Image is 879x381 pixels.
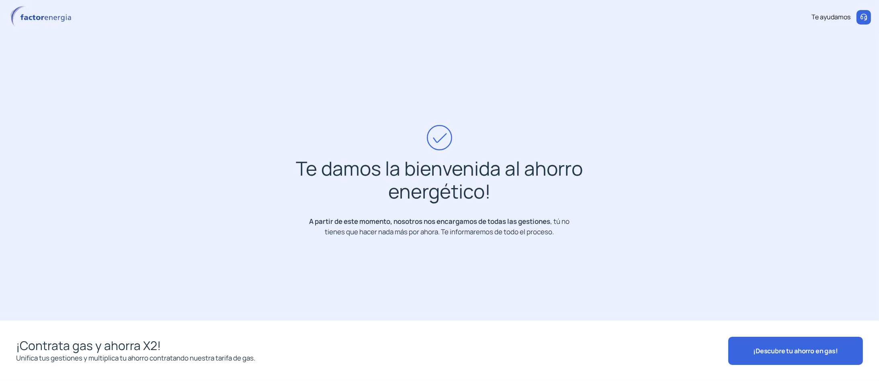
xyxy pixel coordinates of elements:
[811,12,850,23] div: Te ayudamos
[753,346,838,355] span: ¡Descubre tu ahorro en gas!
[293,208,586,245] p: , tú no tienes que hacer nada más por ahora. Te informaremos de todo el proceso.
[8,6,76,29] img: logo factor
[16,338,716,353] p: ¡Contrata gas y ahorra X2!
[309,217,551,226] strong: A partir de este momento, nosotros nos encargamos de todas las gestiones
[293,157,586,203] h2: Te damos la bienvenida al ahorro energético!
[426,125,453,151] img: success
[728,337,863,365] button: ¡Descubre tu ahorro en gas!
[860,13,868,21] img: llamar
[16,353,716,363] p: Unifica tus gestiones y multiplica tu ahorro contratando nuestra tarifa de gas.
